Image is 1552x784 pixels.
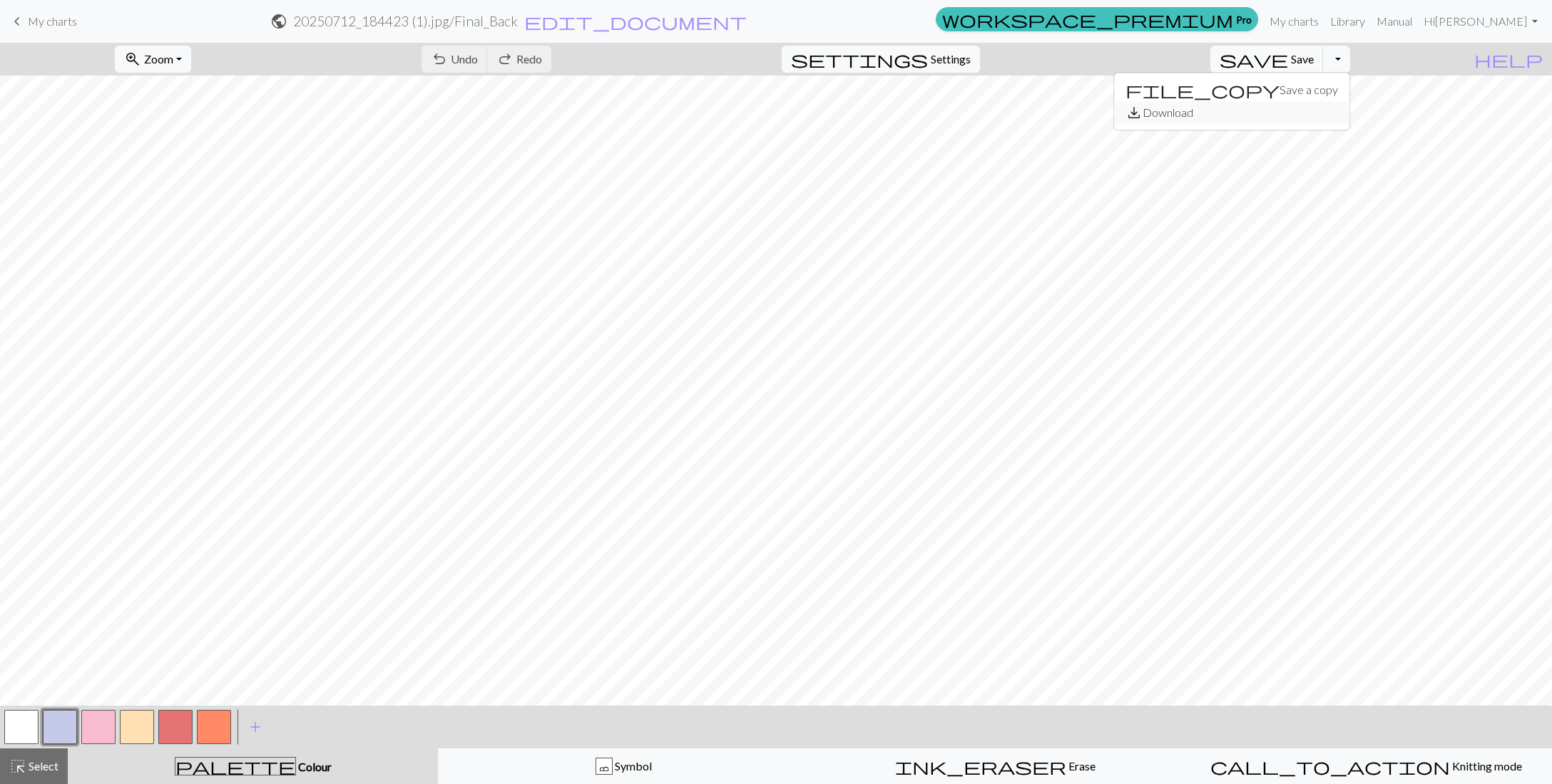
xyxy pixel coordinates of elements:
span: Settings [931,51,971,68]
span: Colour [296,760,332,773]
span: keyboard_arrow_left [9,11,26,31]
span: Select [26,759,58,773]
button: Zoom [115,46,191,73]
span: My charts [28,14,77,28]
button: Erase [810,748,1181,784]
a: My charts [9,9,77,33]
span: Knitting mode [1450,759,1522,773]
span: add [247,717,264,737]
span: save [1220,49,1288,69]
button: SettingsSettings [782,46,980,73]
button: c Symbol [438,748,810,784]
span: settings [791,49,928,69]
span: file_copy [1125,80,1280,100]
span: help [1474,49,1543,69]
button: Save [1210,46,1324,73]
span: highlight_alt [9,756,26,776]
button: Colour [68,748,438,784]
span: edit_document [524,11,747,31]
span: Erase [1066,759,1096,773]
button: Download [1114,101,1349,124]
span: Save [1291,52,1314,66]
a: Pro [936,7,1258,31]
span: public [270,11,287,31]
button: Knitting mode [1180,748,1552,784]
a: Manual [1371,7,1418,36]
i: Settings [791,51,928,68]
span: zoom_in [124,49,141,69]
span: save_alt [1125,103,1143,123]
button: Save a copy [1114,78,1349,101]
span: workspace_premium [942,9,1233,29]
div: c [596,758,612,775]
span: Zoom [144,52,173,66]
span: call_to_action [1210,756,1450,776]
h2: 20250712_184423 (1).jpg / Final_Back [293,13,518,29]
span: Symbol [613,759,652,773]
span: ink_eraser [895,756,1066,776]
a: Library [1324,7,1371,36]
a: My charts [1264,7,1324,36]
span: palette [175,756,295,776]
a: Hi[PERSON_NAME] [1418,7,1543,36]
